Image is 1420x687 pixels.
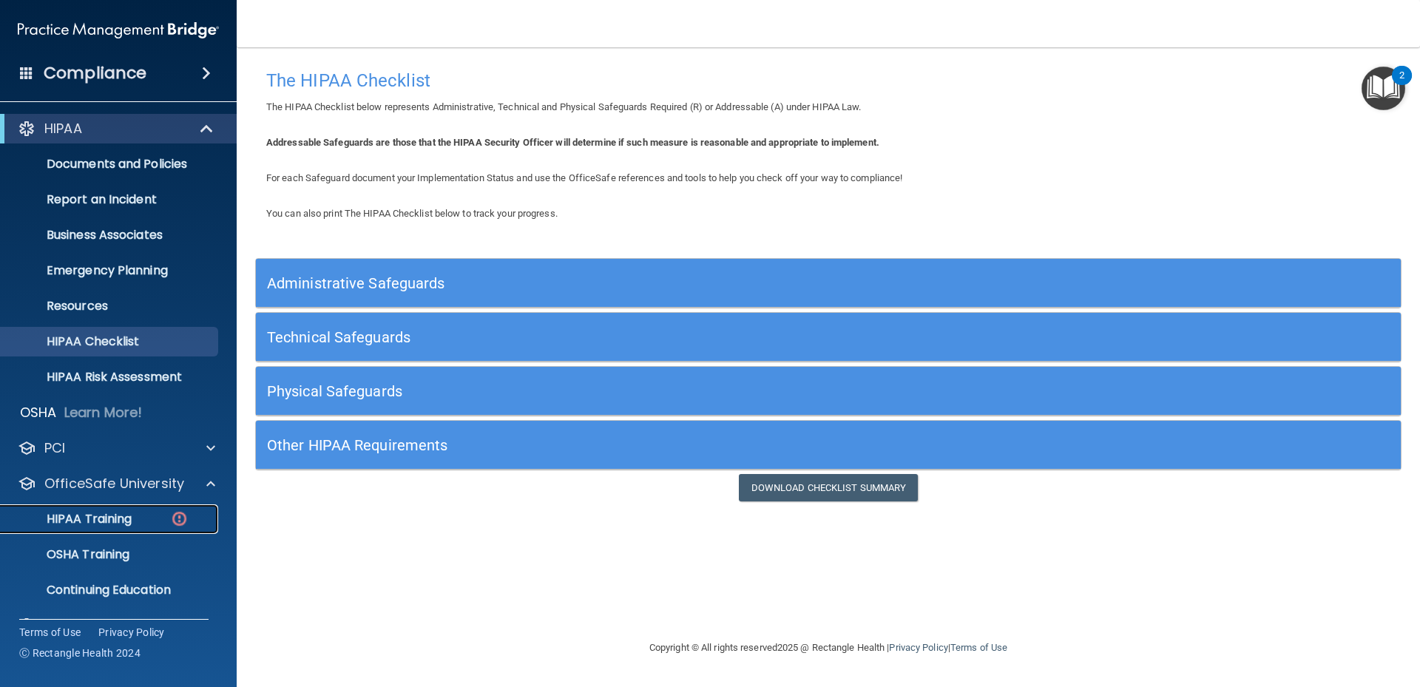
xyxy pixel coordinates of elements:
[889,642,947,653] a: Privacy Policy
[20,404,57,422] p: OSHA
[1399,75,1404,95] div: 2
[10,228,212,243] p: Business Associates
[44,475,184,493] p: OfficeSafe University
[18,439,215,457] a: PCI
[170,510,189,528] img: danger-circle.6113f641.png
[44,63,146,84] h4: Compliance
[266,137,879,148] b: Addressable Safeguards are those that the HIPAA Security Officer will determine if such measure i...
[739,474,919,501] a: Download Checklist Summary
[98,625,165,640] a: Privacy Policy
[10,299,212,314] p: Resources
[267,275,1103,291] h5: Administrative Safeguards
[267,437,1103,453] h5: Other HIPAA Requirements
[266,71,1390,90] h4: The HIPAA Checklist
[19,625,81,640] a: Terms of Use
[266,101,862,112] span: The HIPAA Checklist below represents Administrative, Technical and Physical Safeguards Required (...
[267,329,1103,345] h5: Technical Safeguards
[558,624,1098,671] div: Copyright © All rights reserved 2025 @ Rectangle Health | |
[44,120,82,138] p: HIPAA
[18,475,215,493] a: OfficeSafe University
[10,547,129,562] p: OSHA Training
[10,370,212,385] p: HIPAA Risk Assessment
[10,583,212,598] p: Continuing Education
[18,617,215,634] a: Settings
[266,172,902,183] span: For each Safeguard document your Implementation Status and use the OfficeSafe references and tool...
[10,157,212,172] p: Documents and Policies
[10,192,212,207] p: Report an Incident
[19,646,141,660] span: Ⓒ Rectangle Health 2024
[10,263,212,278] p: Emergency Planning
[64,404,143,422] p: Learn More!
[950,642,1007,653] a: Terms of Use
[18,16,219,45] img: PMB logo
[44,439,65,457] p: PCI
[10,512,132,527] p: HIPAA Training
[18,120,214,138] a: HIPAA
[267,383,1103,399] h5: Physical Safeguards
[44,617,99,634] p: Settings
[1164,582,1402,641] iframe: Drift Widget Chat Controller
[266,208,558,219] span: You can also print The HIPAA Checklist below to track your progress.
[1362,67,1405,110] button: Open Resource Center, 2 new notifications
[10,334,212,349] p: HIPAA Checklist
